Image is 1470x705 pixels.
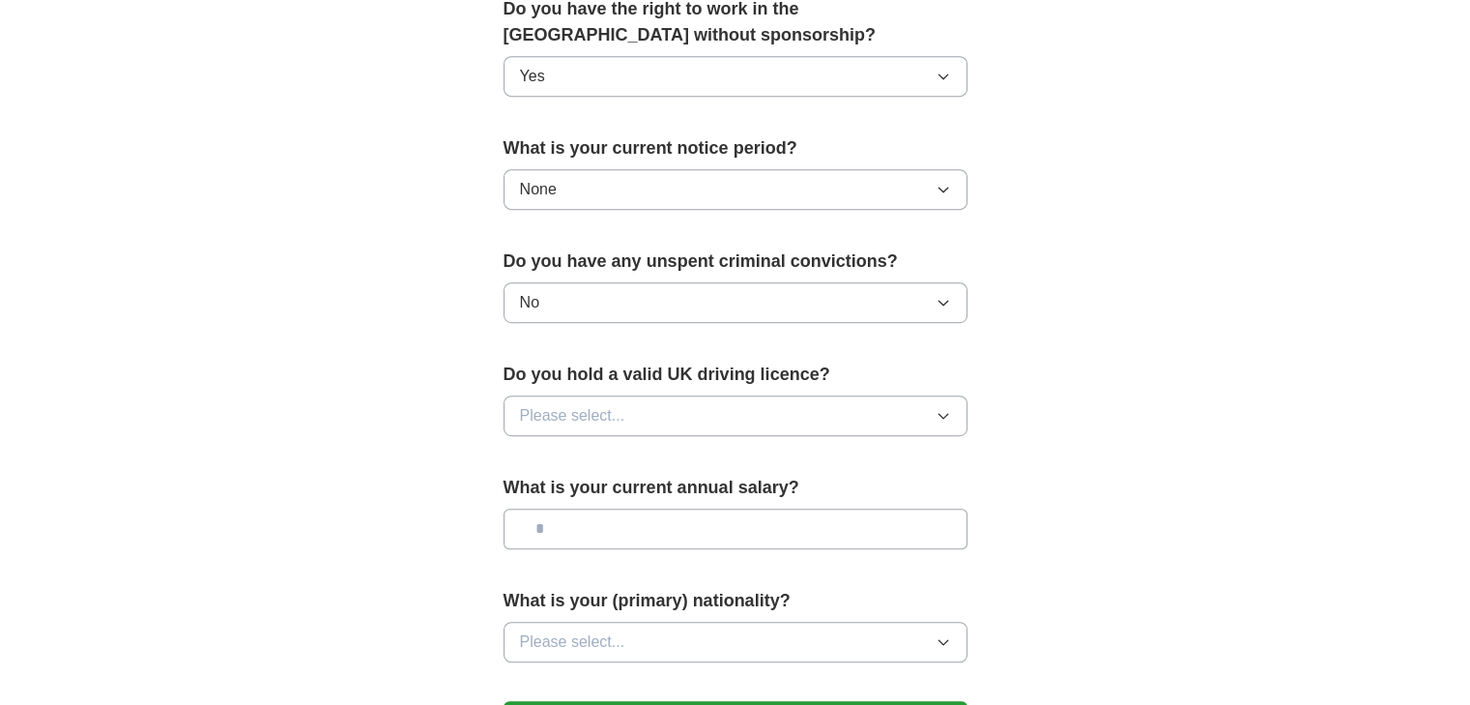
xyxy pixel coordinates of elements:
label: Do you hold a valid UK driving licence? [504,362,967,388]
button: Please select... [504,622,967,662]
label: Do you have any unspent criminal convictions? [504,249,967,275]
span: Please select... [520,631,625,654]
button: Yes [504,56,967,97]
span: Yes [520,65,545,88]
label: What is your current annual salary? [504,475,967,501]
button: Please select... [504,396,967,436]
label: What is your current notice period? [504,135,967,162]
span: None [520,178,557,201]
span: No [520,291,539,314]
span: Please select... [520,404,625,427]
button: No [504,282,967,323]
button: None [504,169,967,210]
label: What is your (primary) nationality? [504,588,967,614]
